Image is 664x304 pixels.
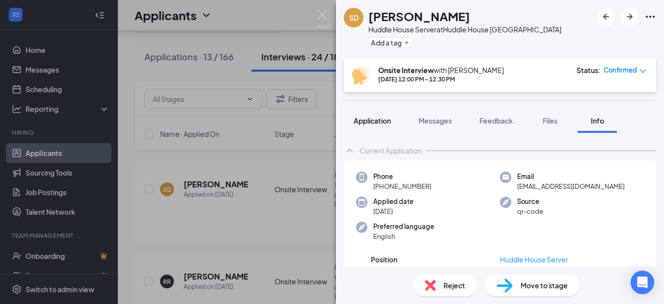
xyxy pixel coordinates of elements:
span: Confirmed [604,65,637,75]
div: [DATE] 12:00 PM - 12:30 PM [378,75,504,83]
span: qr-code [517,206,543,216]
span: Position [371,254,397,265]
svg: ArrowLeftNew [600,11,612,23]
div: Current Application [360,146,422,155]
span: Applied date [373,197,414,206]
svg: ChevronUp [344,145,356,156]
svg: ArrowRight [624,11,636,23]
span: Application [354,116,391,125]
div: Huddle House Server at Huddle House [GEOGRAPHIC_DATA] [368,25,561,34]
span: Feedback [479,116,513,125]
span: Reject [443,280,465,291]
span: English [373,231,434,241]
span: down [639,68,646,75]
svg: Plus [404,40,410,46]
span: Preferred language [373,222,434,231]
div: with [PERSON_NAME] [378,65,504,75]
b: Onsite Interview [378,66,434,75]
span: Email [517,172,625,181]
div: Status : [577,65,601,75]
span: [DATE] [373,206,414,216]
button: ArrowRight [621,8,638,25]
span: Phone [373,172,431,181]
h1: [PERSON_NAME] [368,8,470,25]
span: Info [591,116,604,125]
svg: Ellipses [644,11,656,23]
span: Files [543,116,557,125]
span: [PHONE_NUMBER] [373,181,431,191]
button: PlusAdd a tag [368,37,412,48]
div: SD [349,13,359,23]
span: Source [517,197,543,206]
span: Move to stage [521,280,568,291]
div: Open Intercom Messenger [631,271,654,294]
span: [EMAIL_ADDRESS][DOMAIN_NAME] [517,181,625,191]
button: ArrowLeftNew [597,8,615,25]
a: Huddle House Server [500,255,568,264]
span: Messages [418,116,452,125]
